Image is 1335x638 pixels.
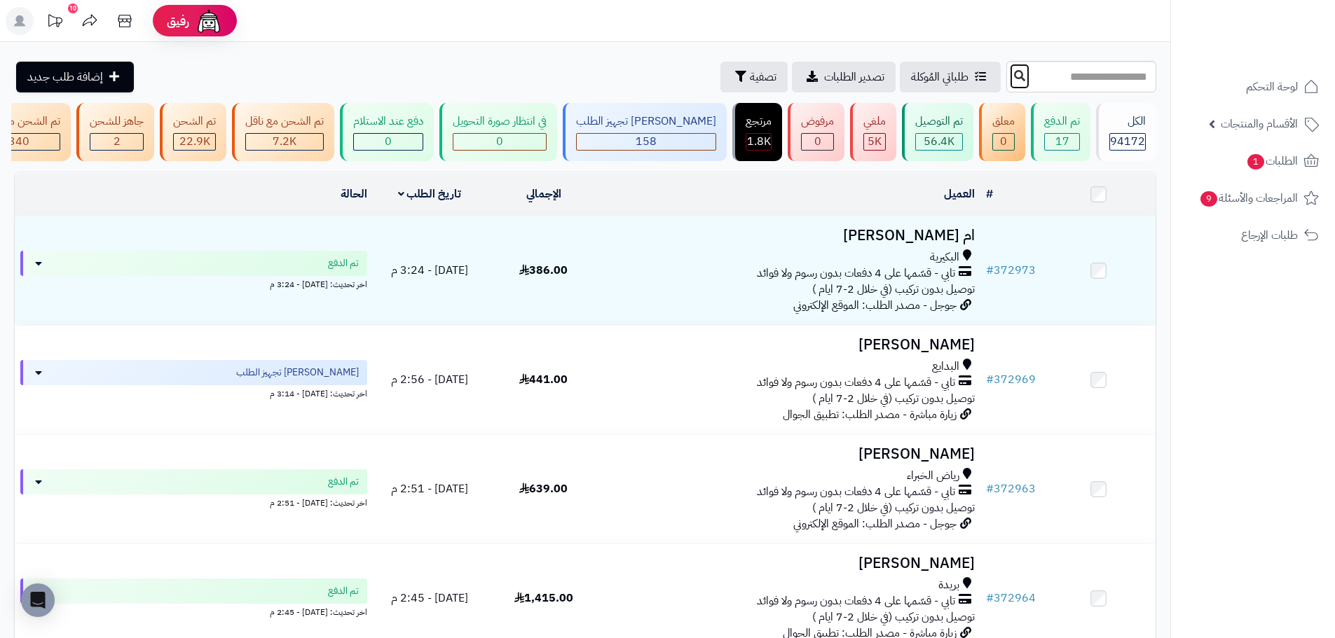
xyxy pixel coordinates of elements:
[341,186,367,202] a: الحالة
[907,468,959,484] span: رياض الخبراء
[944,186,975,202] a: العميل
[453,113,547,130] div: في انتظار صورة التحويل
[20,276,367,291] div: اخر تحديث: [DATE] - 3:24 م
[1110,133,1145,150] span: 94172
[606,446,975,462] h3: [PERSON_NAME]
[90,113,144,130] div: جاهز للشحن
[354,134,423,150] div: 0
[519,262,568,279] span: 386.00
[114,133,121,150] span: 2
[900,62,1001,92] a: طلباتي المُوكلة
[606,337,975,353] h3: [PERSON_NAME]
[1179,144,1327,178] a: الطلبات1
[453,134,546,150] div: 0
[986,371,994,388] span: #
[229,103,337,161] a: تم الشحن مع ناقل 7.2K
[560,103,730,161] a: [PERSON_NAME] تجهيز الطلب 158
[976,103,1028,161] a: معلق 0
[747,133,771,150] span: 1.8K
[915,113,963,130] div: تم التوصيل
[986,480,994,497] span: #
[986,590,994,606] span: #
[328,256,359,270] span: تم الدفع
[606,555,975,571] h3: [PERSON_NAME]
[986,262,1036,279] a: #372973
[932,359,959,375] span: البدايع
[930,249,959,265] span: البكيرية
[757,375,955,391] span: تابي - قسّمها على 4 دفعات بدون رسوم ولا فوائد
[783,406,957,423] span: زيارة مباشرة - مصدر الطلب: تطبيق الجوال
[437,103,560,161] a: في انتظار صورة التحويل 0
[793,297,957,314] span: جوجل - مصدر الطلب: الموقع الإلكتروني
[20,385,367,400] div: اخر تحديث: [DATE] - 3:14 م
[1179,181,1327,215] a: المراجعات والأسئلة9
[606,228,975,244] h3: ام [PERSON_NAME]
[757,265,955,282] span: تابي - قسّمها على 4 دفعات بدون رسوم ولا فوائد
[899,103,976,161] a: تم التوصيل 56.4K
[986,590,1036,606] a: #372964
[1000,133,1007,150] span: 0
[1179,219,1327,252] a: طلبات الإرجاع
[916,134,962,150] div: 56439
[986,371,1036,388] a: #372969
[245,113,324,130] div: تم الشحن مع ناقل
[802,134,833,150] div: 0
[328,584,359,598] span: تم الدفع
[1200,191,1217,207] span: 9
[1199,188,1298,208] span: المراجعات والأسئلة
[167,13,189,29] span: رفيق
[1246,77,1298,97] span: لوحة التحكم
[757,593,955,609] span: تابي - قسّمها على 4 دفعات بدون رسوم ولا فوائد
[576,113,716,130] div: [PERSON_NAME] تجهيز الطلب
[74,103,157,161] a: جاهز للشحن 2
[986,480,1036,497] a: #372963
[824,69,884,85] span: تصدير الطلبات
[812,281,975,298] span: توصيل بدون تركيب (في خلال 2-7 ايام )
[173,113,216,130] div: تم الشحن
[246,134,323,150] div: 7223
[179,133,210,150] span: 22.9K
[986,186,993,202] a: #
[21,583,55,617] div: Open Intercom Messenger
[1221,114,1298,134] span: الأقسام والمنتجات
[1179,70,1327,104] a: لوحة التحكم
[16,62,134,92] a: إضافة طلب جديد
[577,134,716,150] div: 158
[911,69,968,85] span: طلباتي المُوكلة
[746,134,771,150] div: 1804
[1045,134,1079,150] div: 17
[720,62,788,92] button: تصفية
[526,186,561,202] a: الإجمالي
[1028,103,1093,161] a: تم الدفع 17
[385,133,392,150] span: 0
[273,133,296,150] span: 7.2K
[1241,226,1298,245] span: طلبات الإرجاع
[1247,154,1264,169] span: 1
[391,590,468,606] span: [DATE] - 2:45 م
[337,103,437,161] a: دفع عند الاستلام 0
[1044,113,1080,130] div: تم الدفع
[986,262,994,279] span: #
[750,69,776,85] span: تصفية
[90,134,143,150] div: 2
[812,499,975,516] span: توصيل بدون تركيب (في خلال 2-7 ايام )
[814,133,821,150] span: 0
[746,113,772,130] div: مرتجع
[391,371,468,388] span: [DATE] - 2:56 م
[924,133,954,150] span: 56.4K
[519,480,568,497] span: 639.00
[801,113,834,130] div: مرفوض
[938,577,959,593] span: بريدة
[785,103,847,161] a: مرفوض 0
[27,69,103,85] span: إضافة طلب جديد
[496,133,503,150] span: 0
[1109,113,1146,130] div: الكل
[391,262,468,279] span: [DATE] - 3:24 م
[636,133,657,150] span: 158
[730,103,785,161] a: مرتجع 1.8K
[1055,133,1069,150] span: 17
[1093,103,1159,161] a: الكل94172
[992,113,1015,130] div: معلق
[328,475,359,489] span: تم الدفع
[514,590,573,606] span: 1,415.00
